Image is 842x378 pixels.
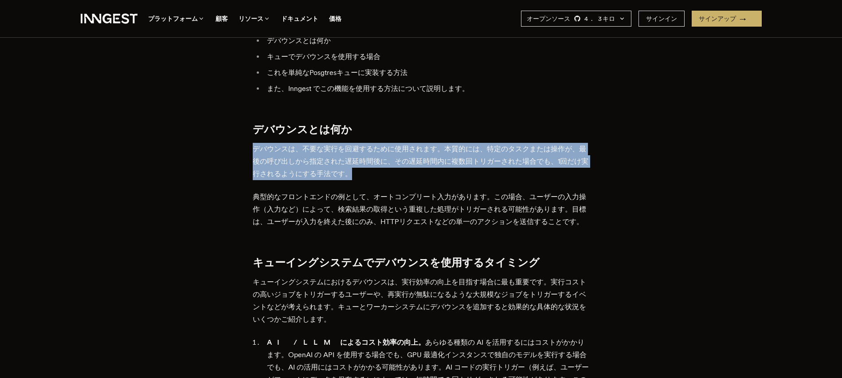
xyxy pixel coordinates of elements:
[638,11,685,27] a: サインイン
[267,84,469,93] font: また、Inngest でこの機能を使用する方法について説明します。
[699,15,736,22] font: サインアップ
[267,52,380,61] font: キューでデバウンスを使用する場合
[148,13,205,24] button: プラットフォーム
[253,123,352,136] font: デバウンスとは何か
[215,15,228,22] font: 顧客
[281,13,318,24] a: ドキュメント
[329,13,341,24] a: 価格
[215,13,228,24] a: 顧客
[239,13,270,24] button: リソース
[253,278,586,323] font: キューイングシステムにおけるデバウンスは、実行効率の向上を目指す場合に最も重要です。実行コストの高いジョブをトリガーするユーザーや、再実行が無駄になるような大規模なジョブをトリガーするイベントな...
[148,15,198,22] font: プラットフォーム
[584,15,603,22] font: 4.3
[692,11,762,27] a: サインアップ
[740,15,755,22] font: →
[267,68,407,77] font: これを単純なPosgtresキューに実装する方法
[253,145,588,178] font: デバウンスは、不要な実行を回避するために使用されます。本質的には、特定のタスクまたは操作が、最後の呼び出しから指定された遅延時間後に、その遅延時間内に複数回トリガーされた場合でも、1回だけ実行さ...
[267,338,425,346] font: AI / LLM によるコスト効率の向上。
[329,15,341,22] font: 価格
[527,15,570,22] font: オープンソース
[267,36,331,45] font: デバウンスとは何か
[646,15,677,22] font: サインイン
[253,193,586,226] font: 典型的なフロントエンドの例として、オートコンプリート入力があります。この場合、ユーザーの入力操作（入力など）によって、検索結果の取得という重複した処理がトリガーされる可能性があります。目標は、ユ...
[239,15,263,22] font: リソース
[281,15,318,22] font: ドキュメント
[603,15,615,22] font: キロ
[253,256,540,269] font: キューイングシステムでデバウンスを使用するタイミング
